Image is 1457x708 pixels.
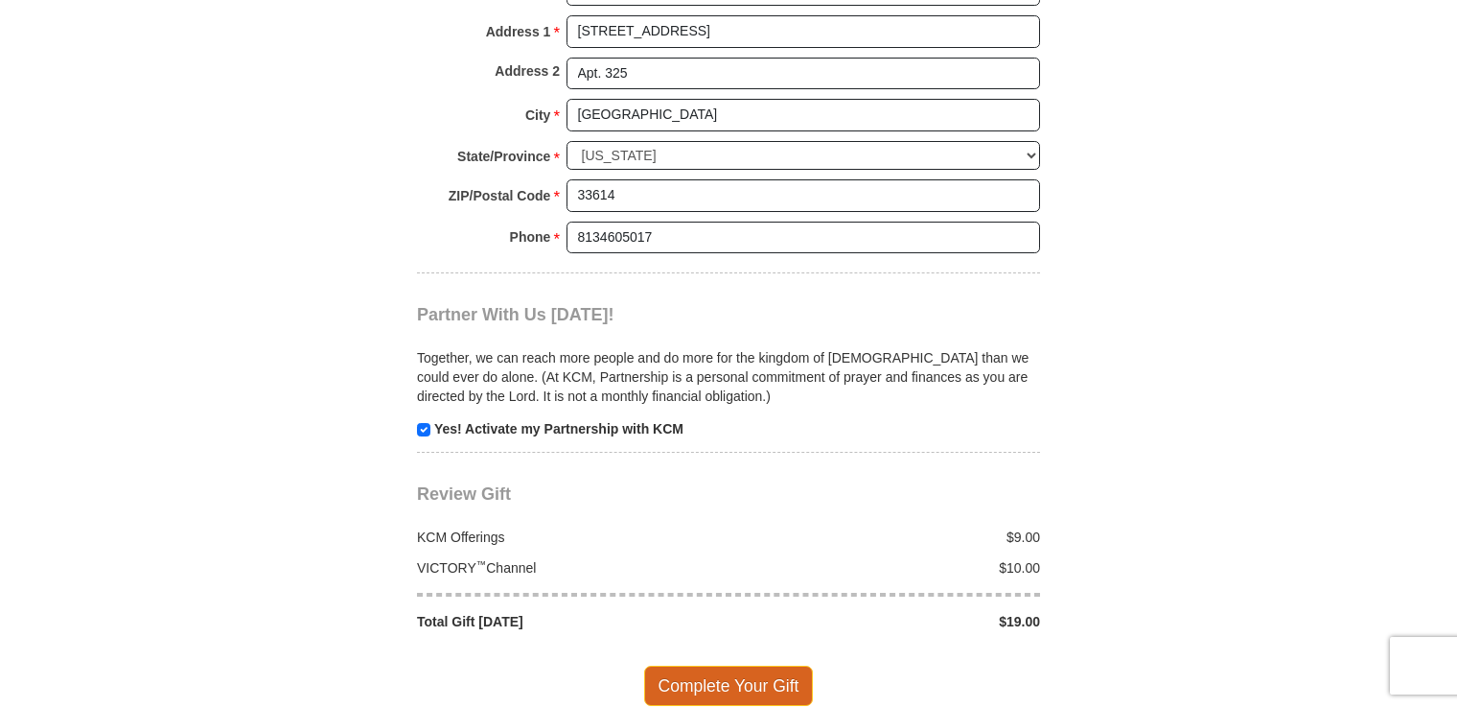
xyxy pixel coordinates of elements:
[510,224,551,250] strong: Phone
[407,612,729,631] div: Total Gift [DATE]
[486,18,551,45] strong: Address 1
[728,558,1051,578] div: $10.00
[728,612,1051,631] div: $19.00
[417,348,1040,406] p: Together, we can reach more people and do more for the kingdom of [DEMOGRAPHIC_DATA] than we coul...
[407,558,729,578] div: VICTORY Channel
[417,305,614,324] span: Partner With Us [DATE]!
[476,558,487,570] sup: ™
[728,528,1051,547] div: $9.00
[525,102,550,129] strong: City
[407,528,729,547] div: KCM Offerings
[457,143,550,170] strong: State/Province
[449,182,551,209] strong: ZIP/Postal Code
[434,421,683,437] strong: Yes! Activate my Partnership with KCM
[495,58,560,84] strong: Address 2
[644,666,814,706] span: Complete Your Gift
[417,484,511,504] span: Review Gift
